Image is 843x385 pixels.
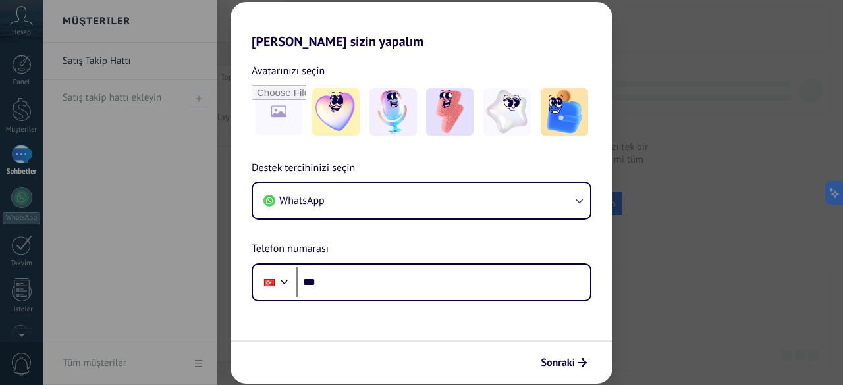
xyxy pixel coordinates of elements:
[252,241,329,258] span: Telefon numarası
[252,160,355,177] span: Destek tercihinizi seçin
[535,351,593,374] button: Sonraki
[541,358,575,367] span: Sonraki
[541,88,588,136] img: -5.jpeg
[253,183,590,218] button: WhatsApp
[252,63,325,80] span: Avatarınızı seçin
[426,88,474,136] img: -3.jpeg
[483,88,531,136] img: -4.jpeg
[231,2,612,49] h2: [PERSON_NAME] sizin yapalım
[279,194,325,207] span: WhatsApp
[369,88,417,136] img: -2.jpeg
[257,269,282,296] div: Turkey: + 90
[312,88,360,136] img: -1.jpeg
